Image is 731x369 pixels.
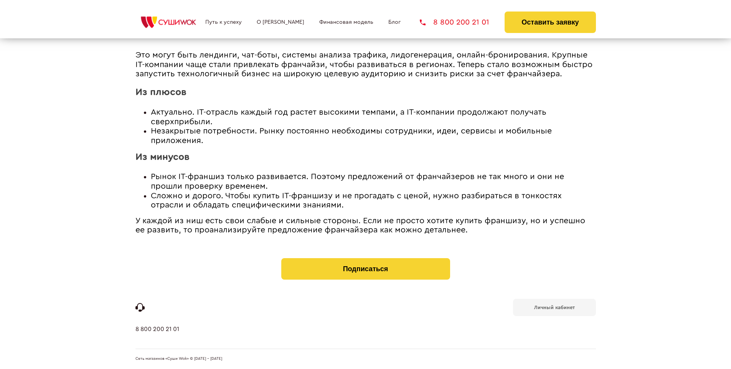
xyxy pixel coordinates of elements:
a: 8 800 200 21 01 [420,18,489,26]
a: О [PERSON_NAME] [257,19,304,25]
span: У каждой из ниш есть свои слабые и сильные стороны. Если не просто хотите купить франшизу, но и у... [135,217,585,234]
a: 8 800 200 21 01 [135,326,179,349]
button: Оставить заявку [505,12,596,33]
a: Блог [388,19,401,25]
span: Из минусов [135,152,190,162]
a: Финансовая модель [319,19,373,25]
span: Это могут быть лендинги, чат-боты, системы анализа трафика, лидогенерация, онлайн-бронирования. К... [135,51,592,78]
span: Незакрытые потребности. Рынку постоянно необходимы сотрудники, идеи, сервисы и мобильные приложения. [151,127,552,145]
span: Сложно и дорого. Чтобы купить IT-франшизу и не прогадать с ценой, нужно разбираться в тонкостях о... [151,192,562,209]
span: Сеть магазинов «Суши Wok» © [DATE] - [DATE] [135,357,222,361]
span: Рынок IT-франшиз только развивается. Поэтому предложений от франчайзеров не так много и они не пр... [151,173,564,190]
b: Личный кабинет [534,305,575,310]
a: Личный кабинет [513,299,596,316]
span: Из плюсов [135,87,186,97]
span: 8 800 200 21 01 [433,18,489,26]
span: Актуально. IT-отрасль каждый год растет высокими темпами, а IT-компании продолжают получать сверх... [151,108,546,126]
button: Подписаться [281,258,450,280]
a: Путь к успеху [205,19,242,25]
